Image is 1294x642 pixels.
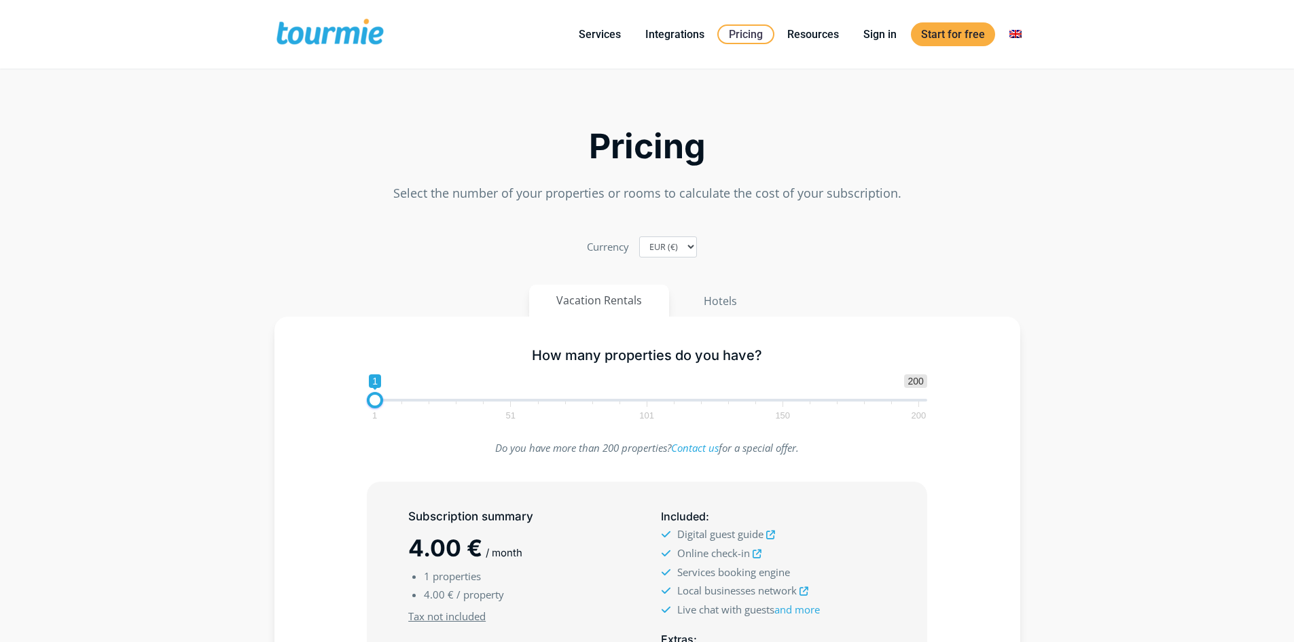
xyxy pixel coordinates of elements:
[677,565,790,579] span: Services booking engine
[569,26,631,43] a: Services
[424,588,454,601] span: 4.00 €
[777,26,849,43] a: Resources
[661,510,706,523] span: Included
[904,374,927,388] span: 200
[529,285,669,317] button: Vacation Rentals
[911,22,995,46] a: Start for free
[717,24,774,44] a: Pricing
[773,412,792,418] span: 150
[637,412,656,418] span: 101
[274,130,1020,162] h2: Pricing
[367,439,927,457] p: Do you have more than 200 properties? for a special offer.
[677,603,820,616] span: Live chat with guests
[424,569,430,583] span: 1
[677,527,763,541] span: Digital guest guide
[661,508,885,525] h5: :
[910,412,929,418] span: 200
[671,441,719,454] a: Contact us
[367,347,927,364] h5: How many properties do you have?
[370,412,379,418] span: 1
[456,588,504,601] span: / property
[408,609,486,623] u: Tax not included
[677,584,797,597] span: Local businesses network
[274,184,1020,202] p: Select the number of your properties or rooms to calculate the cost of your subscription.
[433,569,481,583] span: properties
[853,26,907,43] a: Sign in
[408,508,632,525] h5: Subscription summary
[677,546,750,560] span: Online check-in
[676,285,765,317] button: Hotels
[504,412,518,418] span: 51
[408,534,482,562] span: 4.00 €
[774,603,820,616] a: and more
[587,238,629,256] label: Currency
[369,374,381,388] span: 1
[486,546,522,559] span: / month
[635,26,715,43] a: Integrations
